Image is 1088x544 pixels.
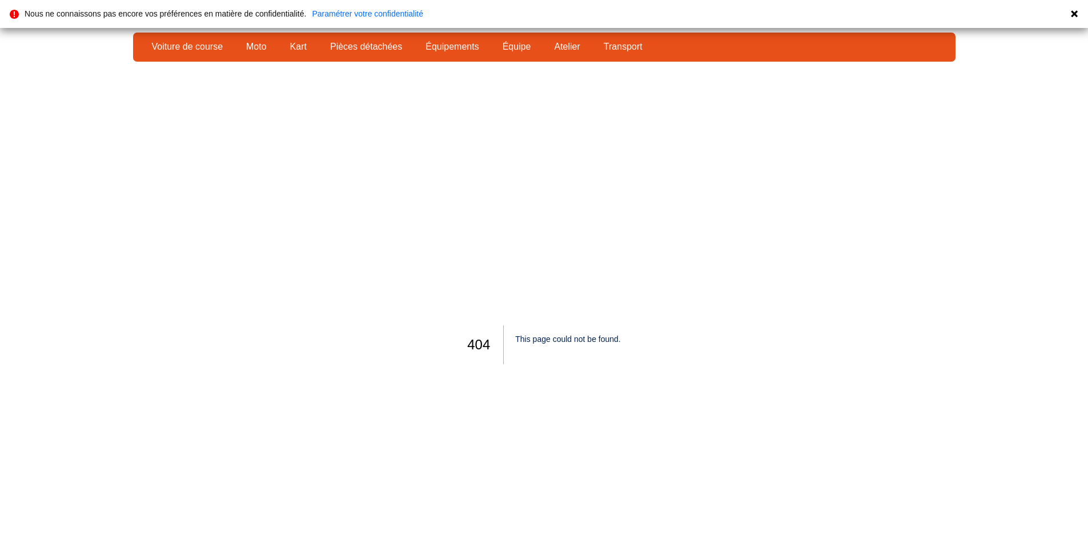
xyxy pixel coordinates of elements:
[495,37,539,57] a: Équipe
[144,37,231,57] a: Voiture de course
[467,325,504,364] h1: 404
[312,10,423,18] a: Paramétrer votre confidentialité
[323,37,409,57] a: Pièces détachées
[418,37,486,57] a: Équipements
[547,37,587,57] a: Atelier
[283,37,314,57] a: Kart
[25,10,306,18] p: Nous ne connaissons pas encore vos préférences en matière de confidentialité.
[515,325,620,353] h2: This page could not be found .
[239,37,274,57] a: Moto
[596,37,650,57] a: Transport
